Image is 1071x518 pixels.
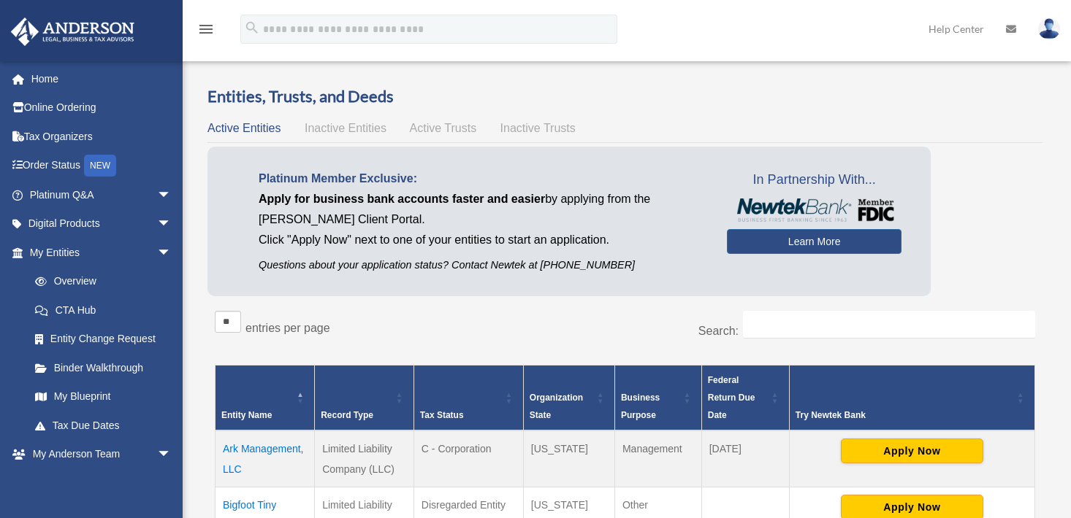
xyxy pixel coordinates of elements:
[7,18,139,46] img: Anderson Advisors Platinum Portal
[1038,18,1060,39] img: User Pic
[315,365,414,430] th: Record Type: Activate to sort
[20,411,186,440] a: Tax Due Dates
[259,193,545,205] span: Apply for business bank accounts faster and easier
[197,20,215,38] i: menu
[305,122,386,134] span: Inactive Entities
[841,438,983,463] button: Apply Now
[157,180,186,210] span: arrow_drop_down
[614,430,701,487] td: Management
[10,468,194,498] a: My Documentsarrow_drop_down
[10,440,194,469] a: My Anderson Teamarrow_drop_down
[413,430,523,487] td: C - Corporation
[523,430,614,487] td: [US_STATE]
[10,238,186,267] a: My Entitiesarrow_drop_down
[20,295,186,325] a: CTA Hub
[10,93,194,123] a: Online Ordering
[216,365,315,430] th: Entity Name: Activate to invert sorting
[221,410,272,420] span: Entity Name
[10,64,194,93] a: Home
[207,122,281,134] span: Active Entities
[500,122,576,134] span: Inactive Trusts
[20,267,179,296] a: Overview
[157,468,186,498] span: arrow_drop_down
[796,406,1013,424] div: Try Newtek Bank
[701,430,789,487] td: [DATE]
[321,410,373,420] span: Record Type
[197,26,215,38] a: menu
[216,430,315,487] td: Ark Management, LLC
[207,85,1043,108] h3: Entities, Trusts, and Deeds
[727,229,902,254] a: Learn More
[315,430,414,487] td: Limited Liability Company (LLC)
[157,238,186,268] span: arrow_drop_down
[157,440,186,470] span: arrow_drop_down
[20,353,186,382] a: Binder Walkthrough
[10,151,194,181] a: Order StatusNEW
[245,322,330,334] label: entries per page
[789,365,1034,430] th: Try Newtek Bank : Activate to sort
[259,230,705,250] p: Click "Apply Now" next to one of your entities to start an application.
[20,325,186,354] a: Entity Change Request
[410,122,477,134] span: Active Trusts
[708,375,755,420] span: Federal Return Due Date
[420,410,464,420] span: Tax Status
[530,393,583,420] span: Organization State
[727,169,902,192] span: In Partnership With...
[259,256,705,274] p: Questions about your application status? Contact Newtek at [PHONE_NUMBER]
[157,209,186,239] span: arrow_drop_down
[734,198,894,222] img: NewtekBankLogoSM.png
[259,169,705,189] p: Platinum Member Exclusive:
[698,325,739,337] label: Search:
[244,20,260,36] i: search
[10,209,194,239] a: Digital Productsarrow_drop_down
[20,382,186,411] a: My Blueprint
[701,365,789,430] th: Federal Return Due Date: Activate to sort
[259,189,705,230] p: by applying from the [PERSON_NAME] Client Portal.
[84,155,116,177] div: NEW
[523,365,614,430] th: Organization State: Activate to sort
[621,393,660,420] span: Business Purpose
[10,180,194,209] a: Platinum Q&Aarrow_drop_down
[614,365,701,430] th: Business Purpose: Activate to sort
[413,365,523,430] th: Tax Status: Activate to sort
[10,122,194,151] a: Tax Organizers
